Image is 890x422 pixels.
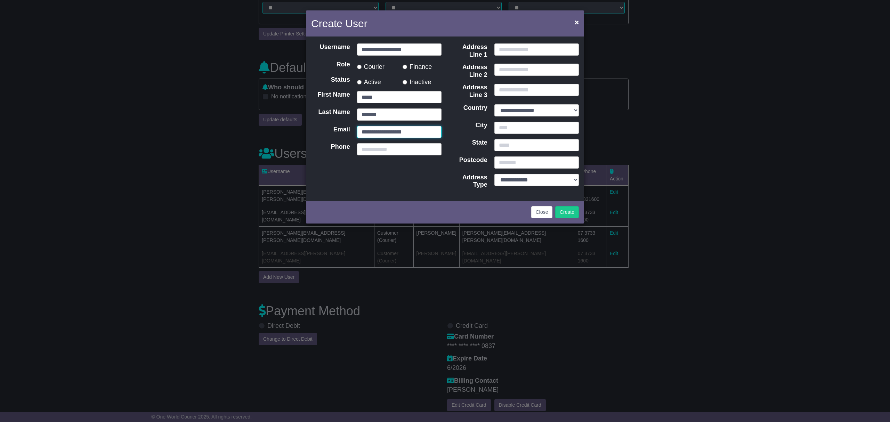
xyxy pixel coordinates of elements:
button: Create [555,206,579,218]
label: Courier [357,61,385,71]
label: Inactive [403,76,431,86]
label: Role [308,61,354,71]
label: Address Line 1 [445,43,491,58]
input: Active [357,80,362,84]
input: Finance [403,65,407,69]
label: Address Line 2 [445,64,491,79]
label: Postcode [445,156,491,169]
label: Email [308,126,354,138]
label: State [445,139,491,151]
label: City [445,122,491,134]
span: × [575,18,579,26]
label: Finance [403,61,432,71]
label: Status [308,76,354,86]
label: Last Name [308,108,354,121]
input: Inactive [403,80,407,84]
label: First Name [308,91,354,103]
h4: Create User [311,16,367,31]
button: Close [571,15,582,29]
label: Username [308,43,354,56]
input: Courier [357,65,362,69]
label: Active [357,76,381,86]
button: Close [531,206,553,218]
label: Country [445,104,491,116]
label: Phone [308,143,354,155]
label: Address Type [445,174,491,189]
label: Address Line 3 [445,84,491,99]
